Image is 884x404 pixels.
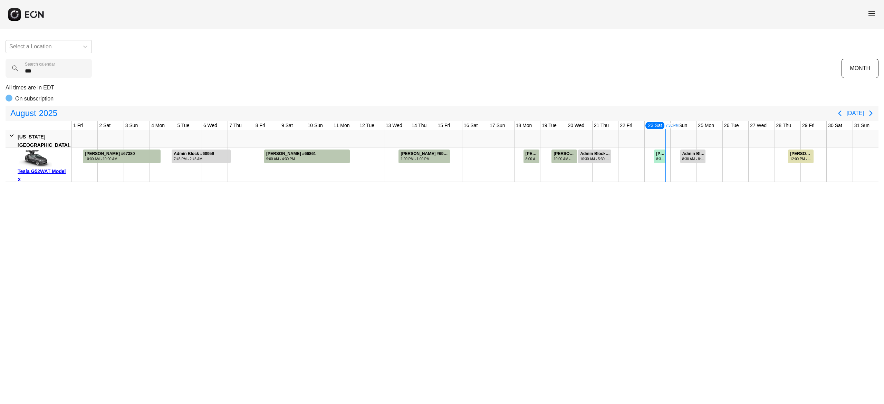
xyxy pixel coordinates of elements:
div: 2 Sat [98,121,112,130]
div: 1:00 PM - 1:00 PM [401,156,449,162]
span: menu [867,9,876,18]
div: 4 Mon [150,121,166,130]
div: 9 Sat [280,121,294,130]
div: 10 Sun [306,121,324,130]
div: 7 Thu [228,121,243,130]
div: 31 Sun [853,121,871,130]
div: 28 Thu [775,121,792,130]
div: Tesla G52WAT Model X [18,167,69,184]
div: 10:00 AM - 10:00 AM [85,156,135,162]
div: 20 Wed [566,121,586,130]
div: Rented for 1 days by RICHARD PERO Current status is rental [654,147,666,163]
div: Admin Block #68959 [174,151,214,156]
span: August [9,106,38,120]
div: Rented for 1 days by Admin Block Current status is rental [680,147,706,163]
div: 16 Sat [462,121,479,130]
div: 9:00 AM - 4:30 PM [266,156,316,162]
div: 25 Mon [696,121,715,130]
div: 10:00 AM - 10:00 AM [554,156,576,162]
div: 11 Mon [332,121,351,130]
div: [PERSON_NAME] #69153 [401,151,449,156]
div: 23 Sat [645,121,665,130]
div: 8 Fri [254,121,267,130]
div: 14 Thu [410,121,428,130]
div: [PERSON_NAME] #70407 [554,151,576,156]
div: Rented for 1 days by jon ortiz Current status is completed [523,147,540,163]
div: 5 Tue [176,121,191,130]
p: All times are in EDT [6,84,878,92]
div: 30 Sat [827,121,843,130]
div: 1 Fri [72,121,84,130]
button: Next page [864,106,878,120]
div: 22 Fri [618,121,634,130]
button: MONTH [842,59,878,78]
div: 6 Wed [202,121,219,130]
div: Rented for 4 days by Carlos Pellegrini Current status is completed [264,147,350,163]
p: On subscription [15,95,54,103]
div: 21 Thu [593,121,610,130]
div: [PERSON_NAME] #66861 [266,151,316,156]
div: [PERSON_NAME] #69172 [656,151,665,156]
span: 2025 [38,106,59,120]
div: 8:30 AM - 8:30 AM [682,156,705,162]
div: 29 Fri [801,121,816,130]
div: 7:45 PM - 2:45 AM [174,156,214,162]
div: 3 Sun [124,121,140,130]
div: Rented for 1 days by Maksim Rozen Current status is verified [788,147,814,163]
div: 19 Tue [540,121,558,130]
div: [PERSON_NAME] #70270 [526,151,539,156]
div: Rented for 3 days by Admin Block Current status is rental [171,147,231,163]
div: Admin Block #70542 [580,151,610,156]
div: 12:00 PM - 12:00 PM [790,156,813,162]
img: car [18,150,52,167]
div: Admin Block #71029 [682,151,705,156]
div: 12 Tue [358,121,376,130]
div: Rented for 2 days by Admin Block Current status is rental [578,147,611,163]
div: 18 Mon [515,121,534,130]
div: 8:30 AM - 8:00 PM [656,156,665,162]
button: August2025 [6,106,61,120]
div: Rented for 3 days by Rob Matei Current status is completed [83,147,161,163]
button: [DATE] [847,107,864,119]
div: 10:30 AM - 5:30 PM [580,156,610,162]
div: 26 Tue [723,121,740,130]
div: Rented for 1 days by Xavier Morel Current status is completed [551,147,577,163]
div: [PERSON_NAME] #67293 [790,151,813,156]
label: Search calendar [25,61,55,67]
div: 15 Fri [436,121,451,130]
div: 17 Sun [488,121,506,130]
div: 13 Wed [384,121,404,130]
div: 8:00 AM - 11:30 PM [526,156,539,162]
button: Previous page [833,106,847,120]
div: [US_STATE][GEOGRAPHIC_DATA], [GEOGRAPHIC_DATA] [18,133,70,157]
div: 27 Wed [749,121,768,130]
div: 24 Sun [671,121,689,130]
div: Rented for 2 days by John Harrington Current status is completed [398,147,450,163]
div: [PERSON_NAME] #67380 [85,151,135,156]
